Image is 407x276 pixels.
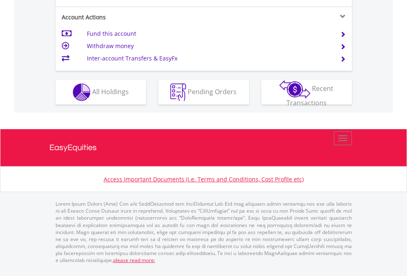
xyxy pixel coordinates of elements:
[73,83,91,101] img: holdings-wht.png
[279,80,310,98] img: transactions-zar-wht.png
[170,83,186,101] img: pending_instructions-wht.png
[113,257,155,264] a: please read more:
[261,80,352,104] button: Recent Transactions
[56,13,204,21] div: Account Actions
[104,175,304,183] a: Access Important Documents (i.e. Terms and Conditions, Cost Profile etc)
[56,80,146,104] button: All Holdings
[158,80,249,104] button: Pending Orders
[92,87,129,96] span: All Holdings
[87,28,330,40] td: Fund this account
[87,40,330,52] td: Withdraw money
[87,52,330,65] td: Inter-account Transfers & EasyFx
[188,87,237,96] span: Pending Orders
[49,129,358,166] a: EasyEquities
[56,200,352,264] p: Lorem Ipsum Dolors (Ame) Con a/e SeddOeiusmod tem InciDiduntut Lab Etd mag aliquaen admin veniamq...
